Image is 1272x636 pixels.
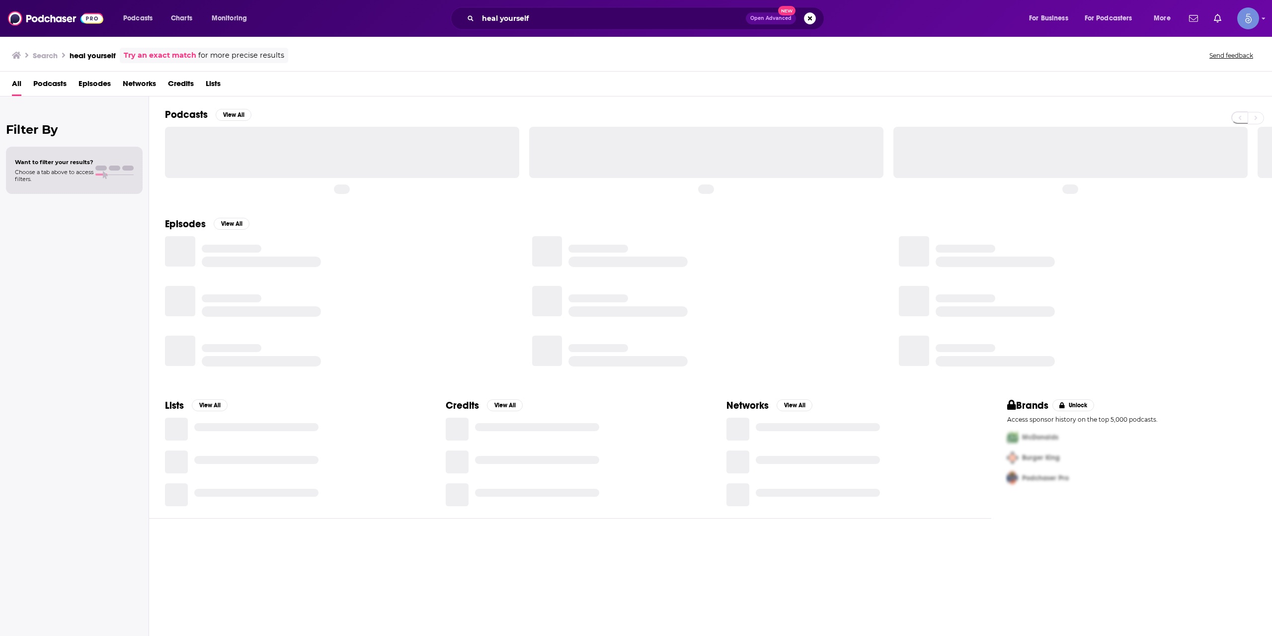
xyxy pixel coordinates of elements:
a: EpisodesView All [165,218,249,230]
span: Podchaser Pro [1022,474,1069,482]
a: Podcasts [33,76,67,96]
img: First Pro Logo [1003,427,1022,448]
a: Networks [123,76,156,96]
button: Unlock [1052,399,1095,411]
h2: Credits [446,399,479,412]
span: For Podcasters [1085,11,1132,25]
h2: Filter By [6,122,143,137]
a: Try an exact match [124,50,196,61]
a: PodcastsView All [165,108,251,121]
a: Episodes [79,76,111,96]
button: open menu [1078,10,1147,26]
input: Search podcasts, credits, & more... [478,10,746,26]
span: Logged in as Spiral5-G1 [1237,7,1259,29]
button: Show profile menu [1237,7,1259,29]
h2: Podcasts [165,108,208,121]
h2: Lists [165,399,184,412]
p: Access sponsor history on the top 5,000 podcasts. [1007,416,1256,423]
span: More [1154,11,1171,25]
div: Search podcasts, credits, & more... [460,7,834,30]
button: View All [214,218,249,230]
span: Monitoring [212,11,247,25]
a: ListsView All [165,399,228,412]
button: open menu [205,10,260,26]
span: Burger King [1022,454,1060,462]
a: Charts [164,10,198,26]
button: Send feedback [1206,51,1256,60]
span: Charts [171,11,192,25]
a: NetworksView All [726,399,812,412]
h2: Brands [1007,399,1048,412]
a: CreditsView All [446,399,523,412]
span: for more precise results [198,50,284,61]
a: All [12,76,21,96]
img: User Profile [1237,7,1259,29]
img: Podchaser - Follow, Share and Rate Podcasts [8,9,103,28]
a: Show notifications dropdown [1185,10,1202,27]
h2: Networks [726,399,769,412]
h3: Search [33,51,58,60]
img: Third Pro Logo [1003,468,1022,488]
button: open menu [1022,10,1081,26]
span: Podcasts [123,11,153,25]
button: View All [216,109,251,121]
a: Show notifications dropdown [1210,10,1225,27]
img: Second Pro Logo [1003,448,1022,468]
button: open menu [116,10,165,26]
h3: heal yourself [70,51,116,60]
button: Open AdvancedNew [746,12,796,24]
button: View All [487,399,523,411]
span: New [778,6,796,15]
span: Open Advanced [750,16,792,21]
a: Lists [206,76,221,96]
span: McDonalds [1022,433,1058,442]
h2: Episodes [165,218,206,230]
a: Credits [168,76,194,96]
button: View All [777,399,812,411]
span: Choose a tab above to access filters. [15,169,93,182]
button: View All [192,399,228,411]
span: Want to filter your results? [15,159,93,166]
span: For Business [1029,11,1068,25]
button: open menu [1147,10,1183,26]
